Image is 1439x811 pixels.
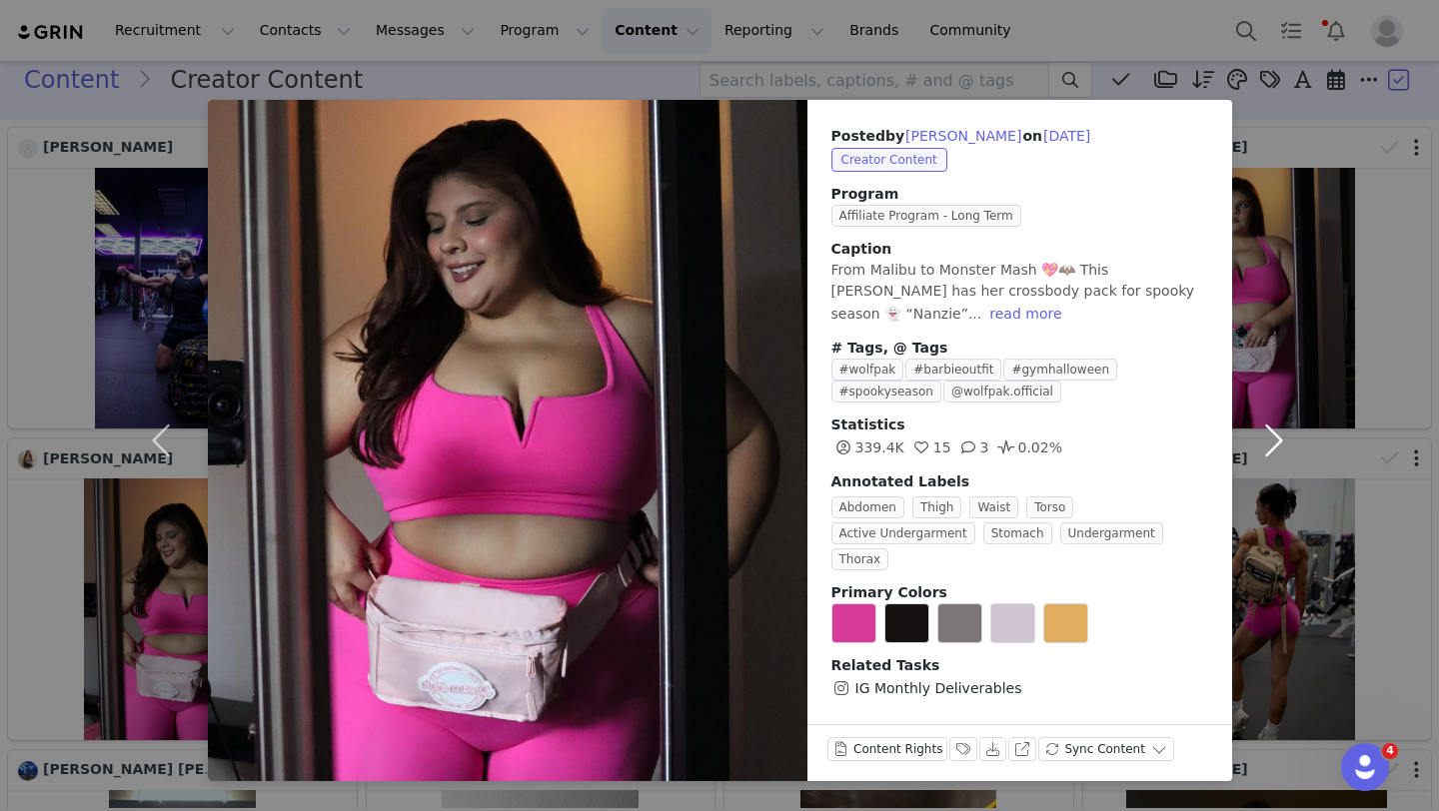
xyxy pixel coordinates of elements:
[956,439,989,455] span: 3
[969,496,1018,518] span: Waist
[1042,124,1091,148] button: [DATE]
[904,124,1022,148] button: [PERSON_NAME]
[831,584,947,600] span: Primary Colors
[831,496,904,518] span: Abdomen
[1038,737,1174,761] button: Sync Content
[831,548,889,570] span: Thorax
[831,657,940,673] span: Related Tasks
[909,439,951,455] span: 15
[831,340,948,356] span: # Tags, @ Tags
[831,148,947,172] span: Creator Content
[831,522,975,544] span: Active Undergarment
[831,381,941,403] span: #spookyseason
[943,381,1061,403] span: @wolfpak.official
[831,241,892,257] span: Caption
[827,737,948,761] button: Content Rights
[983,522,1052,544] span: Stomach
[1382,743,1398,759] span: 4
[855,678,1022,699] span: IG Monthly Deliverables
[831,439,904,455] span: 339.4K
[831,128,1092,144] span: Posted on
[831,205,1021,227] span: Affiliate Program - Long Term
[831,184,1208,205] span: Program
[831,262,1195,322] span: From Malibu to Monster Mash 💖🦇 This [PERSON_NAME] has her crossbody pack for spooky season 👻 “Nan...
[831,473,970,489] span: Annotated Labels
[1003,359,1117,381] span: #gymhalloween
[831,359,904,381] span: #wolfpak
[1026,496,1073,518] span: Torso
[905,359,1001,381] span: #barbieoutfit
[831,207,1029,223] a: Affiliate Program - Long Term
[885,128,1022,144] span: by
[912,496,962,518] span: Thigh
[1060,522,1163,544] span: Undergarment
[831,416,905,432] span: Statistics
[1341,743,1389,791] iframe: Intercom live chat
[994,439,1062,455] span: 0.02%
[981,302,1069,326] button: read more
